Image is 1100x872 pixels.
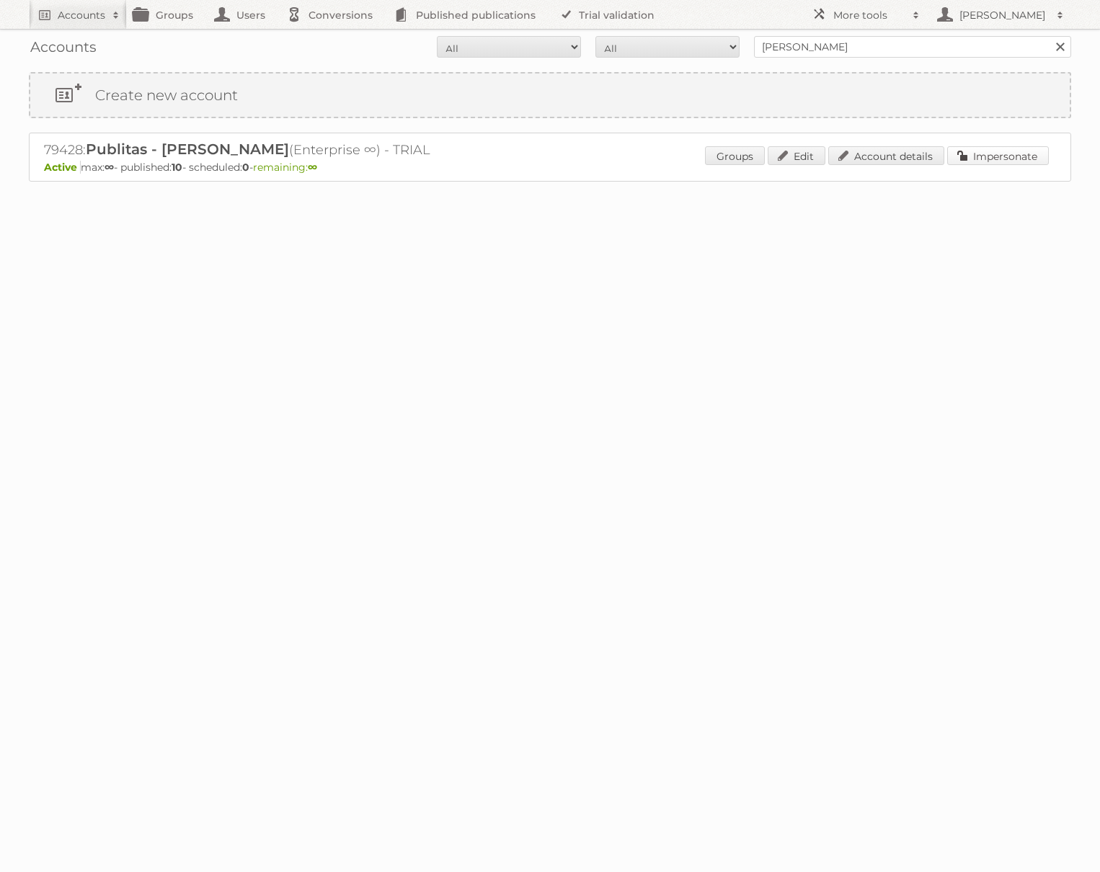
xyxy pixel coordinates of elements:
[705,146,765,165] a: Groups
[58,8,105,22] h2: Accounts
[44,161,1056,174] p: max: - published: - scheduled: -
[44,161,81,174] span: Active
[308,161,317,174] strong: ∞
[44,141,549,159] h2: 79428: (Enterprise ∞) - TRIAL
[253,161,317,174] span: remaining:
[242,161,249,174] strong: 0
[30,74,1070,117] a: Create new account
[86,141,289,158] span: Publitas - [PERSON_NAME]
[956,8,1050,22] h2: [PERSON_NAME]
[105,161,114,174] strong: ∞
[833,8,905,22] h2: More tools
[768,146,825,165] a: Edit
[828,146,944,165] a: Account details
[947,146,1049,165] a: Impersonate
[172,161,182,174] strong: 10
